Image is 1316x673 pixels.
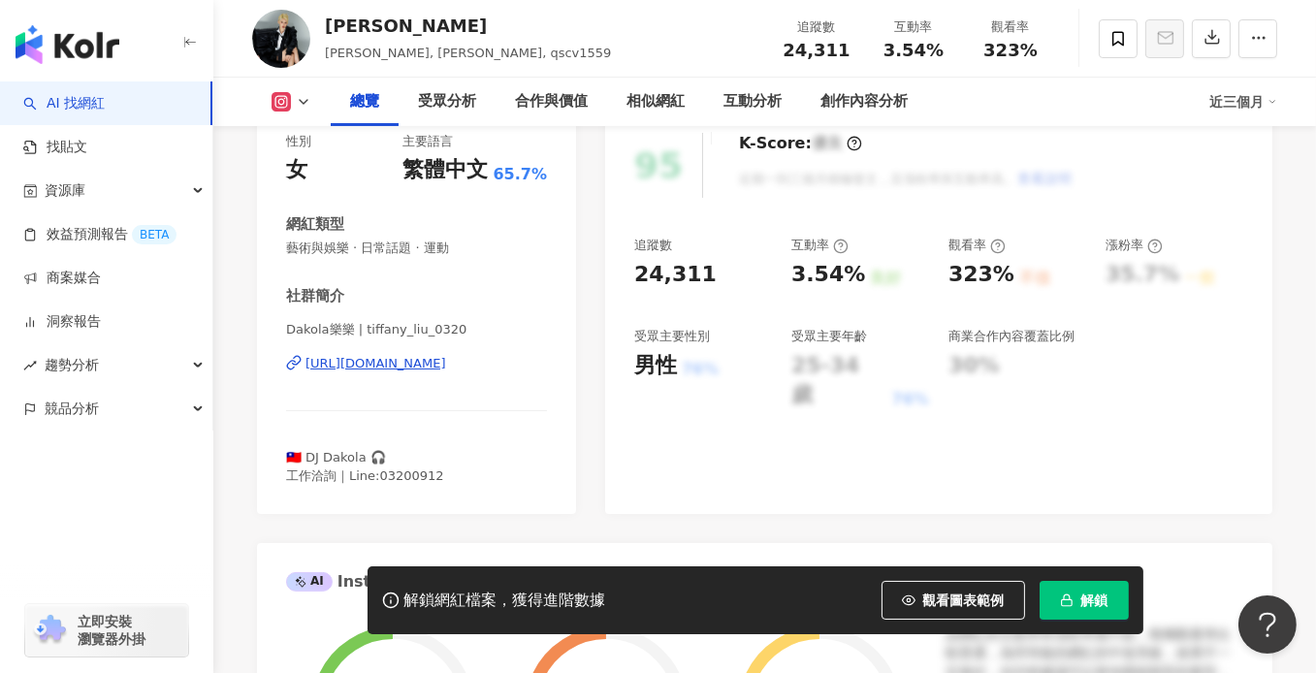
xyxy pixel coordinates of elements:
[402,155,488,185] div: 繁體中文
[404,591,606,611] div: 解鎖網紅檔案，獲得進階數據
[286,286,344,306] div: 社群簡介
[23,225,177,244] a: 效益預測報告BETA
[948,237,1006,254] div: 觀看率
[948,328,1075,345] div: 商業合作內容覆蓋比例
[923,593,1005,608] span: 觀看圖表範例
[739,133,862,154] div: K-Score :
[493,164,547,185] span: 65.7%
[883,41,944,60] span: 3.54%
[626,90,685,113] div: 相似網紅
[25,604,188,657] a: chrome extension立即安裝 瀏覽器外掛
[325,46,611,60] span: [PERSON_NAME], [PERSON_NAME], qscv1559
[78,613,145,648] span: 立即安裝 瀏覽器外掛
[286,355,547,372] a: [URL][DOMAIN_NAME]
[45,343,99,387] span: 趨勢分析
[634,237,672,254] div: 追蹤數
[791,260,865,290] div: 3.54%
[515,90,588,113] div: 合作與價值
[783,40,850,60] span: 24,311
[983,41,1038,60] span: 323%
[723,90,782,113] div: 互動分析
[286,450,444,482] span: 🇹🇼 DJ Dakola 🎧 工作洽詢｜Line:03200912
[286,321,547,338] span: Dakola樂樂 | tiffany_liu_0320
[45,169,85,212] span: 資源庫
[16,25,119,64] img: logo
[877,17,950,37] div: 互動率
[23,94,105,113] a: searchAI 找網紅
[252,10,310,68] img: KOL Avatar
[31,615,69,646] img: chrome extension
[974,17,1047,37] div: 觀看率
[305,355,446,372] div: [URL][DOMAIN_NAME]
[1106,237,1163,254] div: 漲粉率
[286,240,547,257] span: 藝術與娛樂 · 日常話題 · 運動
[1081,593,1108,608] span: 解鎖
[820,90,908,113] div: 創作內容分析
[325,14,611,38] div: [PERSON_NAME]
[780,17,853,37] div: 追蹤數
[634,328,710,345] div: 受眾主要性別
[1209,86,1277,117] div: 近三個月
[45,387,99,431] span: 競品分析
[350,90,379,113] div: 總覽
[23,312,101,332] a: 洞察報告
[634,260,717,290] div: 24,311
[286,214,344,235] div: 網紅類型
[418,90,476,113] div: 受眾分析
[286,133,311,150] div: 性別
[23,269,101,288] a: 商案媒合
[882,581,1025,620] button: 觀看圖表範例
[791,328,867,345] div: 受眾主要年齡
[1040,581,1129,620] button: 解鎖
[23,138,87,157] a: 找貼文
[23,359,37,372] span: rise
[791,237,849,254] div: 互動率
[948,260,1014,290] div: 323%
[286,155,307,185] div: 女
[402,133,453,150] div: 主要語言
[634,351,677,381] div: 男性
